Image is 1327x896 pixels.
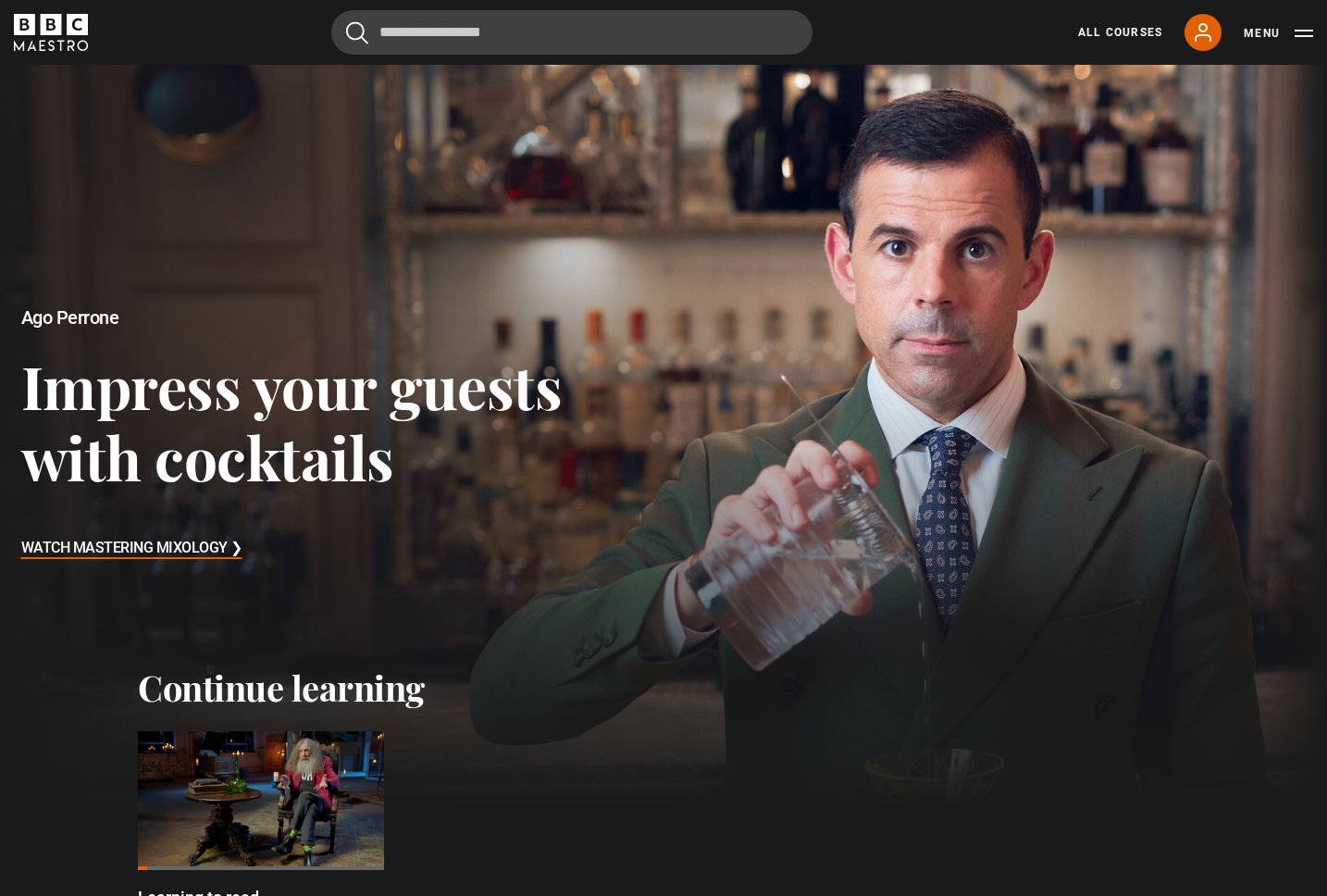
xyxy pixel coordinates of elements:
h2: Ago Perrone [21,307,664,329]
h3: Watch Mastering Mixology ❯ [21,535,242,563]
input: Search [331,10,812,55]
h3: Impress your guests with cocktails [21,350,664,493]
svg: BBC Maestro [14,14,88,51]
button: Toggle navigation [1244,24,1313,43]
a: All Courses [1078,24,1162,41]
button: Submit the search query [346,21,368,44]
h2: Continue learning [138,666,1189,709]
